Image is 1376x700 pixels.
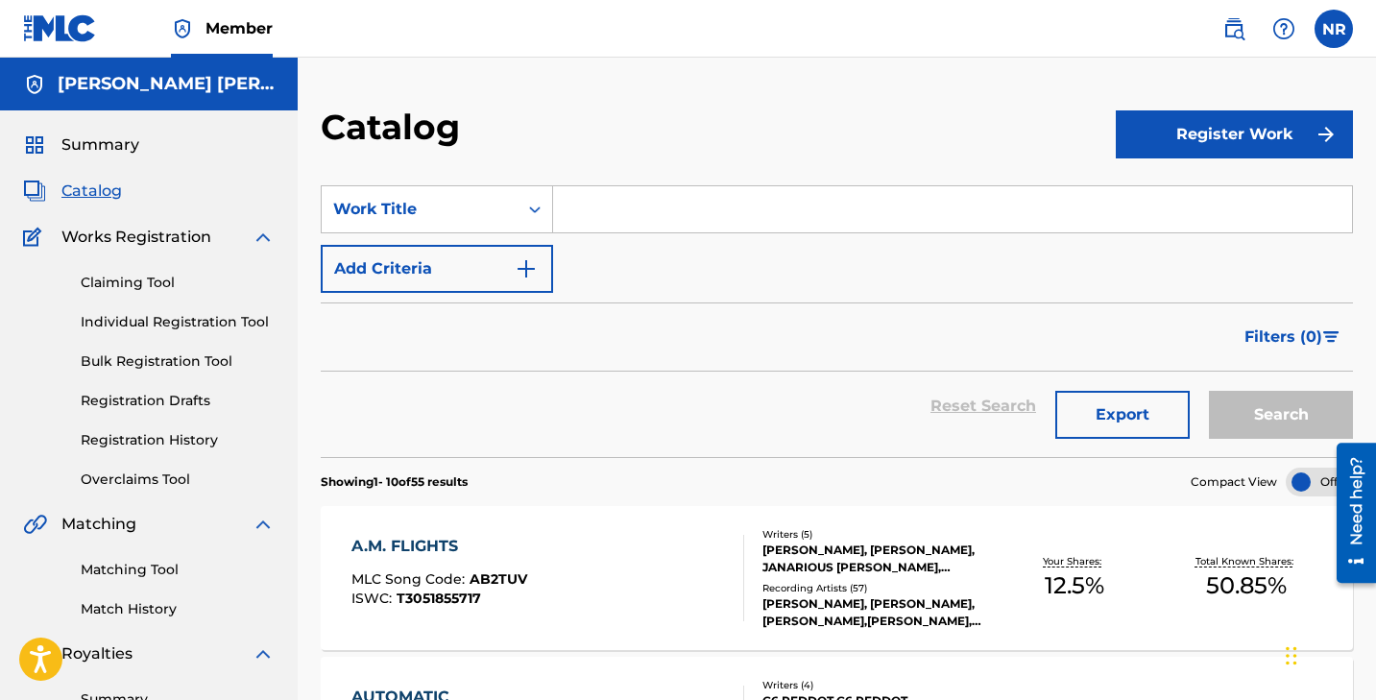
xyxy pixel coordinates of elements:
a: Bulk Registration Tool [81,351,275,372]
span: Member [205,17,273,39]
img: Royalties [23,642,46,665]
img: help [1272,17,1295,40]
h5: NIKOLAS JOSEF ROSENBERG [58,73,275,95]
img: expand [252,513,275,536]
img: Top Rightsholder [171,17,194,40]
button: Filters (0) [1233,313,1353,361]
a: Individual Registration Tool [81,312,275,332]
div: Writers ( 4 ) [762,678,989,692]
span: 50.85 % [1206,568,1287,603]
span: Matching [61,513,136,536]
div: [PERSON_NAME], [PERSON_NAME], JANARIOUS [PERSON_NAME], [PERSON_NAME] JOUR [PERSON_NAME], [PERSON_... [762,542,989,576]
div: Work Title [333,198,506,221]
button: Export [1055,391,1190,439]
span: Catalog [61,180,122,203]
span: Royalties [61,642,133,665]
a: Matching Tool [81,560,275,580]
span: Filters ( 0 ) [1244,326,1322,349]
div: [PERSON_NAME], [PERSON_NAME], [PERSON_NAME],[PERSON_NAME], [PERSON_NAME], [PERSON_NAME] [762,595,989,630]
img: Catalog [23,180,46,203]
div: Help [1265,10,1303,48]
span: T3051855717 [397,590,481,607]
img: Works Registration [23,226,48,249]
img: f7272a7cc735f4ea7f67.svg [1315,123,1338,146]
img: filter [1323,331,1340,343]
a: Registration Drafts [81,391,275,411]
form: Search Form [321,185,1353,457]
div: Writers ( 5 ) [762,527,989,542]
button: Register Work [1116,110,1353,158]
p: Your Shares: [1043,554,1106,568]
span: Summary [61,133,139,157]
span: 12.5 % [1045,568,1104,603]
a: Claiming Tool [81,273,275,293]
a: Match History [81,599,275,619]
button: Add Criteria [321,245,553,293]
a: CatalogCatalog [23,180,122,203]
img: expand [252,226,275,249]
a: SummarySummary [23,133,139,157]
span: Works Registration [61,226,211,249]
span: ISWC : [351,590,397,607]
h2: Catalog [321,106,470,149]
a: A.M. FLIGHTSMLC Song Code:AB2TUVISWC:T3051855717Writers (5)[PERSON_NAME], [PERSON_NAME], JANARIOU... [321,506,1353,650]
img: Summary [23,133,46,157]
img: MLC Logo [23,14,97,42]
a: Public Search [1215,10,1253,48]
p: Showing 1 - 10 of 55 results [321,473,468,491]
img: Accounts [23,73,46,96]
div: User Menu [1315,10,1353,48]
img: expand [252,642,275,665]
span: MLC Song Code : [351,570,470,588]
div: Recording Artists ( 57 ) [762,581,989,595]
a: Overclaims Tool [81,470,275,490]
p: Total Known Shares: [1195,554,1298,568]
a: Registration History [81,430,275,450]
span: AB2TUV [470,570,527,588]
span: Compact View [1191,473,1277,491]
div: Drag [1286,627,1297,685]
img: 9d2ae6d4665cec9f34b9.svg [515,257,538,280]
img: Matching [23,513,47,536]
iframe: Chat Widget [1280,608,1376,700]
iframe: Resource Center [1322,436,1376,591]
div: A.M. FLIGHTS [351,535,527,558]
img: search [1222,17,1245,40]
